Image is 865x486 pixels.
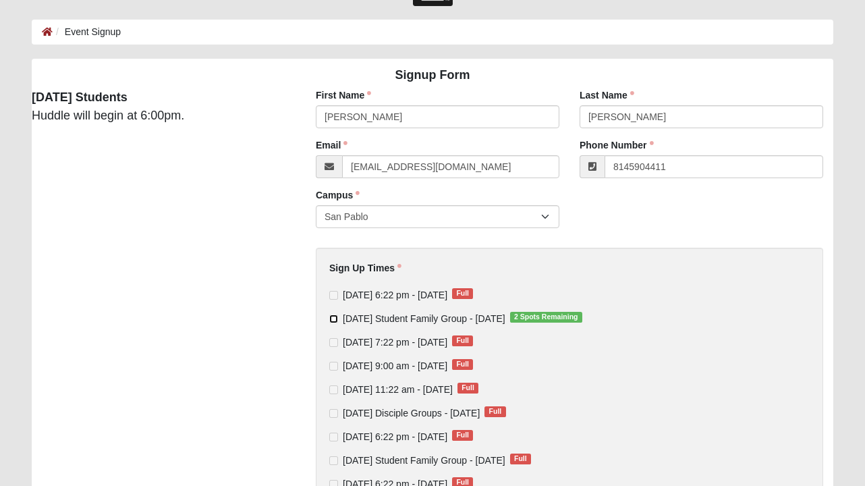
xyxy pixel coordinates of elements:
[457,383,478,394] span: Full
[343,290,447,300] span: [DATE] 6:22 pm - [DATE]
[329,338,338,347] input: [DATE] 7:22 pm - [DATE]Full
[32,90,128,104] strong: [DATE] Students
[329,433,338,441] input: [DATE] 6:22 pm - [DATE]Full
[316,188,360,202] label: Campus
[510,454,531,464] span: Full
[452,359,473,370] span: Full
[452,335,473,346] span: Full
[329,456,338,465] input: [DATE] Student Family Group - [DATE]Full
[329,385,338,394] input: [DATE] 11:22 am - [DATE]Full
[343,337,447,348] span: [DATE] 7:22 pm - [DATE]
[343,455,505,466] span: [DATE] Student Family Group - [DATE]
[452,288,473,299] span: Full
[343,431,447,442] span: [DATE] 6:22 pm - [DATE]
[343,408,480,418] span: [DATE] Disciple Groups - [DATE]
[343,384,453,395] span: [DATE] 11:22 am - [DATE]
[329,291,338,300] input: [DATE] 6:22 pm - [DATE]Full
[53,25,121,39] li: Event Signup
[22,88,296,125] div: Huddle will begin at 6:00pm.
[329,362,338,371] input: [DATE] 9:00 am - [DATE]Full
[316,88,371,102] label: First Name
[329,409,338,418] input: [DATE] Disciple Groups - [DATE]Full
[316,138,347,152] label: Email
[343,313,505,324] span: [DATE] Student Family Group - [DATE]
[32,68,833,83] h4: Signup Form
[580,138,654,152] label: Phone Number
[510,312,582,323] span: 2 Spots Remaining
[484,406,505,417] span: Full
[580,88,634,102] label: Last Name
[452,430,473,441] span: Full
[329,261,401,275] label: Sign Up Times
[343,360,447,371] span: [DATE] 9:00 am - [DATE]
[329,315,338,323] input: [DATE] Student Family Group - [DATE]2 Spots Remaining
